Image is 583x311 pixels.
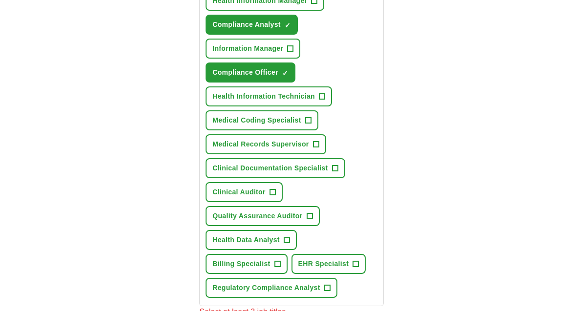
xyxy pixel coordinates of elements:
[206,159,345,179] button: Clinical Documentation Specialist
[212,164,328,174] span: Clinical Documentation Specialist
[206,278,337,298] button: Regulatory Compliance Analyst
[206,15,298,35] button: Compliance Analyst✓
[206,63,295,83] button: Compliance Officer✓
[212,187,266,198] span: Clinical Auditor
[206,87,332,107] button: Health Information Technician
[212,92,315,102] span: Health Information Technician
[206,254,287,274] button: Billing Specialist
[212,44,283,54] span: Information Manager
[206,111,318,131] button: Medical Coding Specialist
[212,68,278,78] span: Compliance Officer
[298,259,349,270] span: EHR Specialist
[206,207,319,227] button: Quality Assurance Auditor
[206,183,283,203] button: Clinical Auditor
[282,70,288,78] span: ✓
[212,116,301,126] span: Medical Coding Specialist
[212,283,320,293] span: Regulatory Compliance Analyst
[212,20,281,30] span: Compliance Analyst
[206,230,297,250] button: Health Data Analyst
[206,135,326,155] button: Medical Records Supervisor
[212,140,309,150] span: Medical Records Supervisor
[212,235,280,246] span: Health Data Analyst
[206,39,300,59] button: Information Manager
[212,259,270,270] span: Billing Specialist
[285,22,291,30] span: ✓
[291,254,366,274] button: EHR Specialist
[212,211,302,222] span: Quality Assurance Auditor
